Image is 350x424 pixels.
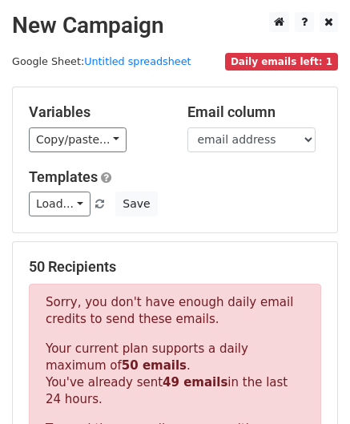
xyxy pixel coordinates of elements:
a: Load... [29,192,91,216]
a: Copy/paste... [29,127,127,152]
iframe: Chat Widget [270,347,350,424]
strong: 50 emails [122,358,187,373]
a: Templates [29,168,98,185]
button: Save [115,192,157,216]
p: Your current plan supports a daily maximum of . You've already sent in the last 24 hours. [46,341,304,408]
span: Daily emails left: 1 [225,53,338,71]
small: Google Sheet: [12,55,191,67]
strong: 49 emails [163,375,227,390]
h5: Variables [29,103,163,121]
h5: 50 Recipients [29,258,321,276]
a: Untitled spreadsheet [84,55,191,67]
h5: Email column [187,103,322,121]
p: Sorry, you don't have enough daily email credits to send these emails. [46,294,304,328]
h2: New Campaign [12,12,338,39]
a: Daily emails left: 1 [225,55,338,67]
